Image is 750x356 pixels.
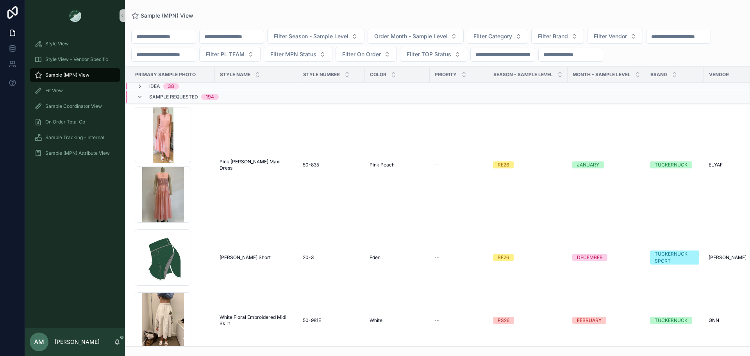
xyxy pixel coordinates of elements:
[370,254,380,261] span: Eden
[303,162,319,168] span: 50-835
[434,162,439,168] span: --
[498,254,509,261] div: RE26
[573,72,630,78] span: MONTH - SAMPLE LEVEL
[25,31,125,170] div: scrollable content
[709,72,729,78] span: Vendor
[655,317,687,324] div: TUCKERNUCK
[220,314,293,327] a: White Floral Embroidered Midi Skirt
[34,337,44,347] span: AM
[45,119,85,125] span: On Order Total Co
[69,9,81,22] img: App logo
[30,99,120,113] a: Sample Coordinator View
[709,162,723,168] span: ELYAF
[303,72,340,78] span: Style Number
[45,103,102,109] span: Sample Coordinator View
[267,29,364,44] button: Select Button
[206,94,214,100] div: 194
[199,47,261,62] button: Select Button
[650,72,667,78] span: Brand
[135,72,196,78] span: PRIMARY SAMPLE PHOTO
[531,29,584,44] button: Select Button
[587,29,643,44] button: Select Button
[650,161,699,168] a: TUCKERNUCK
[577,254,603,261] div: DECEMBER
[434,317,439,324] span: --
[45,72,89,78] span: Sample (MPN) View
[538,32,568,40] span: Filter Brand
[30,52,120,66] a: Style View - Vendor Specific
[336,47,397,62] button: Select Button
[264,47,332,62] button: Select Button
[434,317,484,324] a: --
[572,317,641,324] a: FEBRUARY
[370,162,395,168] span: Pink Peach
[467,29,528,44] button: Select Button
[303,317,321,324] span: 50-981E
[370,317,425,324] a: White
[303,317,360,324] a: 50-981E
[434,254,484,261] a: --
[30,131,120,145] a: Sample Tracking - Internal
[270,50,316,58] span: Filter MPN Status
[434,162,484,168] a: --
[30,146,120,160] a: Sample (MPN) Attribute View
[407,50,451,58] span: Filter TOP Status
[370,72,386,78] span: Color
[303,254,360,261] a: 20-3
[45,56,108,63] span: Style View - Vendor Specific
[220,72,250,78] span: Style Name
[303,254,314,261] span: 20-3
[370,317,382,324] span: White
[473,32,512,40] span: Filter Category
[30,37,120,51] a: Style View
[168,83,174,89] div: 38
[274,32,348,40] span: Filter Season - Sample Level
[709,317,719,324] span: GNN
[655,250,695,265] div: TUCKERNUCK SPORT
[493,317,563,324] a: PS26
[45,41,69,47] span: Style View
[368,29,464,44] button: Select Button
[141,12,193,20] span: Sample (MPN) View
[206,50,245,58] span: Filter PL TEAM
[493,161,563,168] a: RE26
[45,150,110,156] span: Sample (MPN) Attribute View
[303,162,360,168] a: 50-835
[220,254,293,261] a: [PERSON_NAME] Short
[220,159,293,171] a: Pink [PERSON_NAME] Maxi Dress
[577,317,602,324] div: FEBRUARY
[650,317,699,324] a: TUCKERNUCK
[400,47,467,62] button: Select Button
[45,134,104,141] span: Sample Tracking - Internal
[220,254,271,261] span: [PERSON_NAME] Short
[435,72,457,78] span: PRIORITY
[45,88,63,94] span: Fit View
[370,162,425,168] a: Pink Peach
[30,68,120,82] a: Sample (MPN) View
[131,12,193,20] a: Sample (MPN) View
[594,32,627,40] span: Filter Vendor
[572,254,641,261] a: DECEMBER
[55,338,100,346] p: [PERSON_NAME]
[342,50,381,58] span: Filter On Order
[577,161,599,168] div: JANUARY
[655,161,687,168] div: TUCKERNUCK
[149,94,198,100] span: Sample Requested
[434,254,439,261] span: --
[370,254,425,261] a: Eden
[493,254,563,261] a: RE26
[30,115,120,129] a: On Order Total Co
[498,317,509,324] div: PS26
[374,32,448,40] span: Order Month - Sample Level
[650,250,699,265] a: TUCKERNUCK SPORT
[493,72,553,78] span: Season - Sample Level
[30,84,120,98] a: Fit View
[709,254,746,261] span: [PERSON_NAME]
[149,83,160,89] span: Idea
[498,161,509,168] div: RE26
[572,161,641,168] a: JANUARY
